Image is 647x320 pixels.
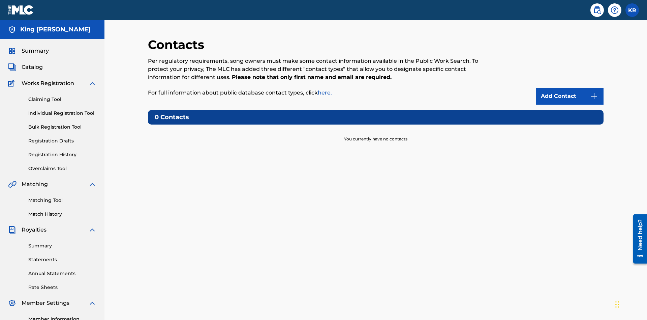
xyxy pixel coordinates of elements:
[344,128,407,142] p: You currently have no contacts
[8,47,49,55] a: SummarySummary
[611,6,619,14] img: help
[8,26,16,34] img: Accounts
[28,197,96,204] a: Matching Tool
[8,5,34,15] img: MLC Logo
[628,212,647,267] iframe: Resource Center
[28,256,96,263] a: Statements
[318,89,332,96] a: here.
[8,79,17,87] img: Works Registration
[22,299,69,307] span: Member Settings
[593,6,601,14] img: search
[8,63,43,71] a: CatalogCatalog
[28,270,96,277] a: Annual Statements
[590,92,598,100] img: 9d2ae6d4665cec9f34b9.svg
[22,47,49,55] span: Summary
[8,299,16,307] img: Member Settings
[613,288,647,320] iframe: Chat Widget
[536,88,604,105] a: Add Contact
[148,110,604,125] h5: 0 Contacts
[88,79,96,87] img: expand
[28,151,96,158] a: Registration History
[615,294,619,315] div: Drag
[608,3,621,17] div: Help
[8,47,16,55] img: Summary
[590,3,604,17] a: Public Search
[148,57,499,81] p: Per regulatory requirements, song owners must make some contact information available in the Publ...
[22,180,48,188] span: Matching
[148,89,499,97] p: For full information about public database contact types, click
[28,284,96,291] a: Rate Sheets
[22,79,74,87] span: Works Registration
[88,299,96,307] img: expand
[22,226,47,234] span: Royalties
[28,165,96,172] a: Overclaims Tool
[20,26,91,33] h5: King McTesterson
[8,63,16,71] img: Catalog
[28,211,96,218] a: Match History
[28,242,96,249] a: Summary
[28,124,96,131] a: Bulk Registration Tool
[8,180,17,188] img: Matching
[22,63,43,71] span: Catalog
[88,226,96,234] img: expand
[8,226,16,234] img: Royalties
[625,3,639,17] div: User Menu
[148,37,208,52] h2: Contacts
[28,96,96,103] a: Claiming Tool
[88,180,96,188] img: expand
[28,137,96,144] a: Registration Drafts
[28,110,96,117] a: Individual Registration Tool
[232,74,392,80] strong: Please note that only first name and email are required.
